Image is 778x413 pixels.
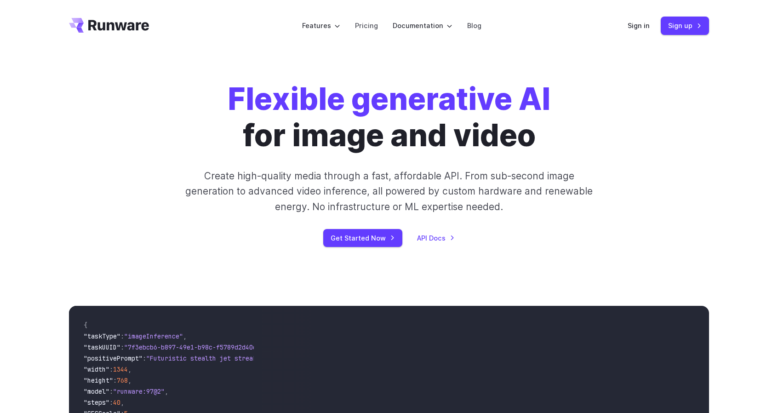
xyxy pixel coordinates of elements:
[84,365,109,373] span: "width"
[84,376,113,384] span: "height"
[113,398,120,407] span: 40
[355,20,378,31] a: Pricing
[113,365,128,373] span: 1344
[120,398,124,407] span: ,
[146,354,481,362] span: "Futuristic stealth jet streaking through a neon-lit cityscape with glowing purple exhaust"
[417,233,455,243] a: API Docs
[124,343,264,351] span: "7f3ebcb6-b897-49e1-b98c-f5789d2d40d7"
[117,376,128,384] span: 768
[628,20,650,31] a: Sign in
[165,387,168,396] span: ,
[84,398,109,407] span: "steps"
[84,332,120,340] span: "taskType"
[109,387,113,396] span: :
[467,20,481,31] a: Blog
[128,365,132,373] span: ,
[228,81,550,154] h1: for image and video
[393,20,452,31] label: Documentation
[69,18,149,33] a: Go to /
[109,365,113,373] span: :
[84,321,87,329] span: {
[109,398,113,407] span: :
[323,229,402,247] a: Get Started Now
[228,80,550,117] strong: Flexible generative AI
[184,168,594,214] p: Create high-quality media through a fast, affordable API. From sub-second image generation to adv...
[84,387,109,396] span: "model"
[120,332,124,340] span: :
[84,354,143,362] span: "positivePrompt"
[143,354,146,362] span: :
[84,343,120,351] span: "taskUUID"
[661,17,709,34] a: Sign up
[120,343,124,351] span: :
[128,376,132,384] span: ,
[302,20,340,31] label: Features
[113,387,165,396] span: "runware:97@2"
[183,332,187,340] span: ,
[124,332,183,340] span: "imageInference"
[113,376,117,384] span: :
